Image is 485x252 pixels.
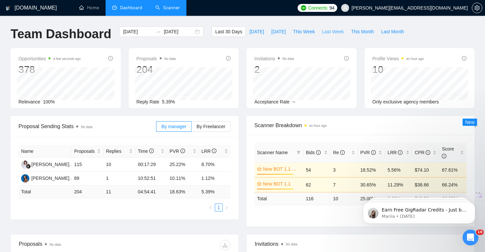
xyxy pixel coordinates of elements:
span: Invitations [255,240,466,248]
td: 3 [330,162,358,177]
span: No data [286,242,297,246]
td: 5.39 % [199,185,231,198]
span: info-circle [316,150,321,155]
button: Last Week [318,26,347,37]
div: 2 [254,63,294,76]
span: 100% [43,99,55,104]
td: 30.65% [358,177,385,192]
span: filter [295,148,302,157]
iframe: Intercom live chat [463,230,478,245]
td: 11 [103,185,135,198]
span: Proposals [137,55,176,63]
td: $74.10 [412,162,439,177]
td: 66.24% [439,177,467,192]
td: 10:52:51 [135,172,167,185]
button: right [223,204,231,211]
button: [DATE] [246,26,268,37]
td: 54 [303,162,331,177]
td: 1.12% [199,172,231,185]
td: 18.63 % [167,185,199,198]
span: Re [333,150,345,155]
span: info-circle [340,150,345,155]
span: 94 [330,4,335,12]
span: Profile Views [372,55,424,63]
td: Total [18,185,72,198]
td: 67.61% [439,162,467,177]
td: 00:17:29 [135,158,167,172]
td: 10 [103,158,135,172]
span: info-circle [108,56,113,61]
span: No data [164,57,176,61]
button: setting [472,3,482,13]
span: Only exclusive agency members [372,99,439,104]
span: Connects: [308,4,328,12]
span: Scanner Breakdown [254,121,467,129]
td: 1 [103,172,135,185]
a: New BOT 1.1 [263,180,299,187]
td: $38.66 [412,177,439,192]
td: 18.52% [358,162,385,177]
td: 10 [330,192,358,205]
span: [DATE] [271,28,286,35]
span: Proposal Sending Stats [18,122,156,130]
span: Dashboard [120,5,142,11]
span: Proposals [74,148,96,155]
td: 8.70% [199,158,231,172]
span: Time [138,149,154,154]
span: Scanner Name [257,150,288,155]
span: PVR [170,149,185,154]
input: Start date [123,28,153,35]
span: LRR [202,149,217,154]
span: By Freelancer [197,124,225,129]
span: Invitations [254,55,294,63]
td: 204 [72,185,103,198]
img: gigradar-bm.png [26,164,31,169]
a: New BOT 1.1 Front-end & Mobile [263,165,299,173]
div: 378 [18,63,81,76]
img: AD [21,174,29,182]
input: End date [164,28,194,35]
span: Bids [306,150,321,155]
span: user [343,6,347,10]
span: Score [442,146,454,159]
td: 116 [303,192,331,205]
button: left [207,204,215,211]
span: crown [257,182,262,186]
button: Last Month [377,26,407,37]
td: 115 [72,158,103,172]
span: left [209,206,213,210]
span: LRR [387,150,403,155]
span: info-circle [426,150,430,155]
button: This Month [347,26,377,37]
span: info-circle [212,149,216,153]
li: 1 [215,204,223,211]
div: [PERSON_NAME] [31,175,69,182]
button: download [220,240,230,250]
span: info-circle [149,149,154,153]
span: -- [292,99,295,104]
span: swap-right [156,29,161,34]
h1: Team Dashboard [11,26,111,42]
span: Opportunities [18,55,81,63]
li: Previous Page [207,204,215,211]
span: Replies [106,148,127,155]
span: New [465,120,474,125]
span: Acceptance Rate [254,99,290,104]
span: dashboard [112,5,117,10]
span: No data [282,57,294,61]
span: No data [49,243,61,246]
img: upwork-logo.png [301,5,306,11]
span: By manager [161,124,186,129]
button: [DATE] [268,26,289,37]
span: crown [257,167,262,171]
td: 11.29% [385,177,412,192]
span: filter [297,151,301,154]
div: 204 [137,63,176,76]
span: to [156,29,161,34]
span: right [225,206,229,210]
span: download [220,242,230,248]
span: info-circle [371,150,376,155]
span: Relevance [18,99,40,104]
